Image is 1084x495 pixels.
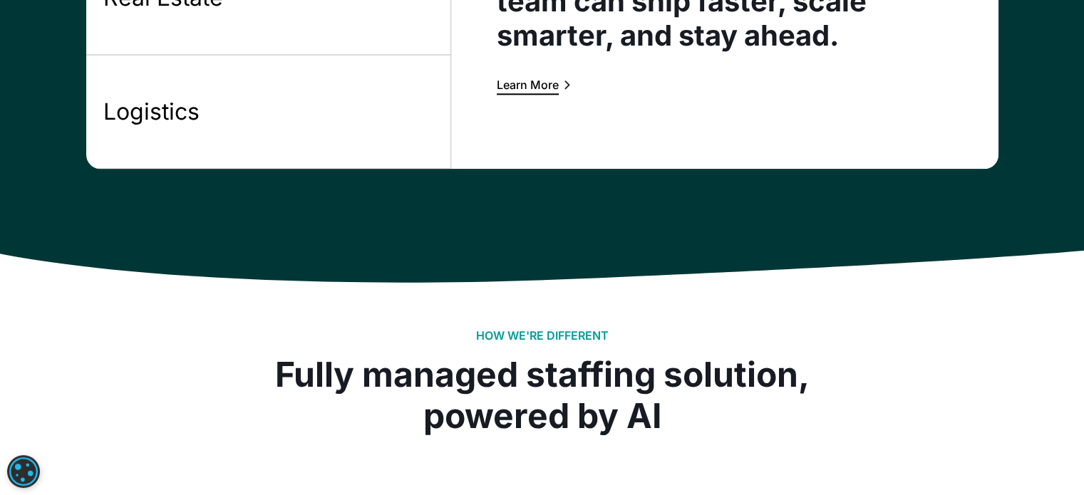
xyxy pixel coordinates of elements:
a: Learn More [497,75,573,94]
h2: How wE'RE different [476,329,609,343]
div: Fully managed staffing solution, powered by AI [269,354,816,436]
div: Learn More [497,79,559,90]
div: Logistics [103,97,200,127]
iframe: Chat Widget [847,341,1084,495]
